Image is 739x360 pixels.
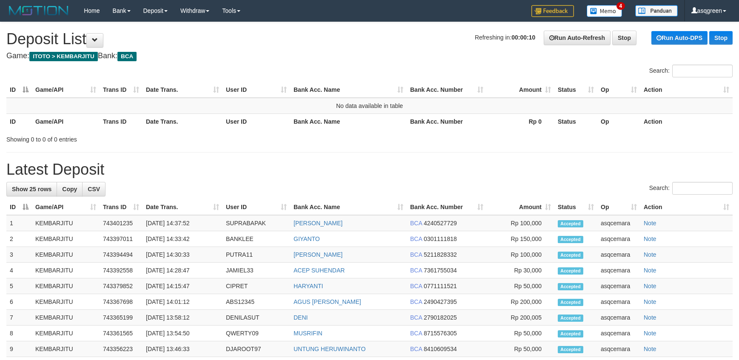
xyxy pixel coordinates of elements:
a: MUSRIFIN [294,330,322,337]
td: Rp 200,005 [487,310,554,326]
td: [DATE] 14:28:47 [143,263,223,278]
a: Copy [57,182,83,196]
label: Search: [649,182,733,195]
td: asqcemara [597,263,640,278]
input: Search: [672,182,733,195]
td: 3 [6,247,32,263]
th: Status: activate to sort column ascending [554,199,597,215]
td: [DATE] 14:30:33 [143,247,223,263]
a: [PERSON_NAME] [294,220,342,227]
span: BCA [410,298,422,305]
th: Action: activate to sort column ascending [640,82,733,98]
span: 4 [616,2,625,10]
th: Op: activate to sort column ascending [597,82,640,98]
td: 743367698 [100,294,143,310]
span: Accepted [558,267,583,275]
div: Showing 0 to 0 of 0 entries [6,132,302,144]
span: ITOTO > KEMBARJITU [29,52,98,61]
span: BCA [410,314,422,321]
span: BCA [410,346,422,352]
input: Search: [672,65,733,77]
th: Bank Acc. Number [407,113,487,129]
th: Bank Acc. Name: activate to sort column ascending [290,82,407,98]
span: BCA [410,267,422,274]
a: Note [644,314,656,321]
span: Accepted [558,315,583,322]
img: Feedback.jpg [531,5,574,17]
span: Refreshing in: [475,34,535,41]
a: GIYANTO [294,235,320,242]
a: Stop [612,31,636,45]
img: MOTION_logo.png [6,4,71,17]
td: asqcemara [597,247,640,263]
td: Rp 150,000 [487,231,554,247]
td: 743397011 [100,231,143,247]
th: Bank Acc. Name: activate to sort column ascending [290,199,407,215]
td: ABS12345 [223,294,290,310]
td: 743356223 [100,341,143,357]
td: asqcemara [597,278,640,294]
td: No data available in table [6,98,733,114]
td: Rp 100,000 [487,247,554,263]
a: UNTUNG HERUWINANTO [294,346,365,352]
td: JAMIEL33 [223,263,290,278]
td: [DATE] 14:15:47 [143,278,223,294]
th: Game/API [32,113,100,129]
h4: Game: Bank: [6,52,733,60]
a: Run Auto-DPS [651,31,708,45]
label: Search: [649,65,733,77]
th: Action [640,113,733,129]
span: BCA [410,283,422,289]
th: ID [6,113,32,129]
span: BCA [410,235,422,242]
a: HARYANTI [294,283,323,289]
th: Trans ID: activate to sort column ascending [100,199,143,215]
td: asqcemara [597,341,640,357]
a: Note [644,235,656,242]
a: Note [644,283,656,289]
a: Note [644,220,656,227]
th: Op [597,113,640,129]
a: Show 25 rows [6,182,57,196]
td: 743379852 [100,278,143,294]
a: DENI [294,314,308,321]
td: KEMBARJITU [32,278,100,294]
img: panduan.png [635,5,678,17]
td: asqcemara [597,215,640,231]
span: Accepted [558,252,583,259]
span: CSV [88,186,100,193]
td: KEMBARJITU [32,326,100,341]
th: Status [554,113,597,129]
a: Note [644,346,656,352]
th: Op: activate to sort column ascending [597,199,640,215]
span: Accepted [558,299,583,306]
a: Run Auto-Refresh [544,31,611,45]
td: BANKLEE [223,231,290,247]
td: 743392558 [100,263,143,278]
td: [DATE] 14:33:42 [143,231,223,247]
td: [DATE] 14:01:12 [143,294,223,310]
td: asqcemara [597,310,640,326]
a: AGUS [PERSON_NAME] [294,298,361,305]
span: Accepted [558,330,583,337]
th: Bank Acc. Name [290,113,407,129]
td: Rp 50,000 [487,341,554,357]
td: [DATE] 13:46:33 [143,341,223,357]
span: Copy 2790182025 to clipboard [424,314,457,321]
span: Accepted [558,346,583,353]
td: KEMBARJITU [32,294,100,310]
th: User ID: activate to sort column ascending [223,199,290,215]
th: Bank Acc. Number: activate to sort column ascending [407,199,487,215]
td: 9 [6,341,32,357]
h1: Latest Deposit [6,161,733,178]
span: Show 25 rows [12,186,51,193]
td: Rp 100,000 [487,215,554,231]
span: BCA [410,220,422,227]
span: Copy 4240527729 to clipboard [424,220,457,227]
th: User ID [223,113,290,129]
td: Rp 30,000 [487,263,554,278]
td: KEMBARJITU [32,247,100,263]
span: Accepted [558,283,583,290]
td: Rp 50,000 [487,326,554,341]
span: Copy 0771111521 to clipboard [424,283,457,289]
